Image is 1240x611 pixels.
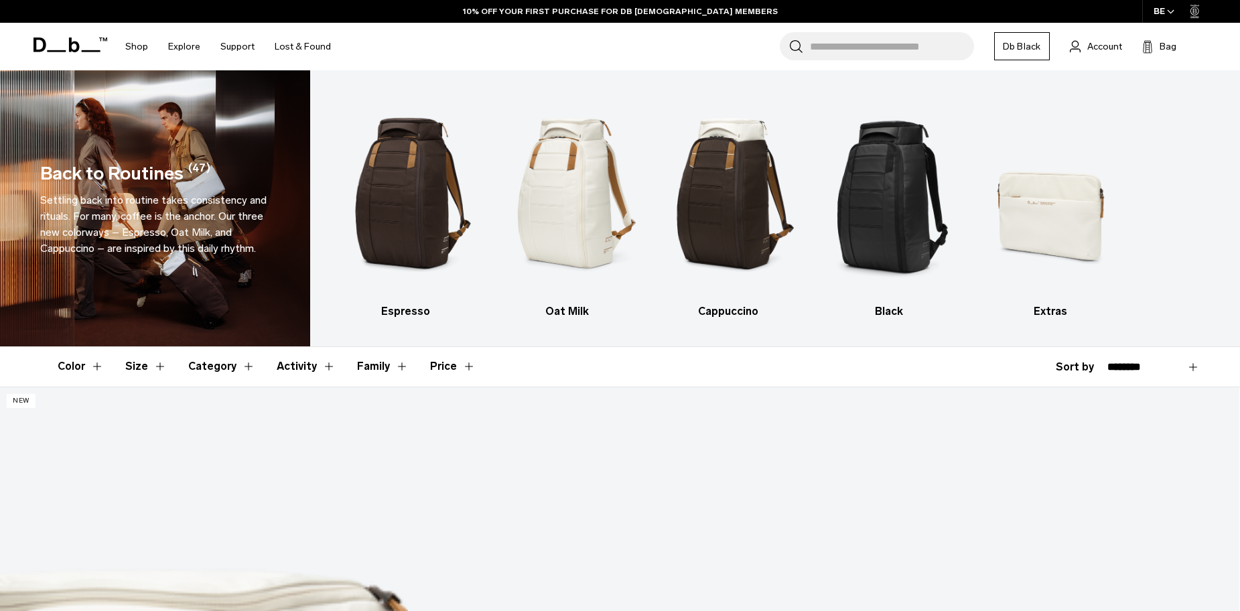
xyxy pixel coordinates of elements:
[337,90,475,320] a: Db Espresso
[277,347,336,386] button: Toggle Filter
[498,90,636,320] li: 2 / 5
[220,23,255,70] a: Support
[188,160,210,188] span: (47)
[125,23,148,70] a: Shop
[168,23,200,70] a: Explore
[981,303,1119,320] h3: Extras
[463,5,778,17] a: 10% OFF YOUR FIRST PURCHASE FOR DB [DEMOGRAPHIC_DATA] MEMBERS
[115,23,341,70] nav: Main Navigation
[1160,40,1176,54] span: Bag
[820,90,958,320] li: 4 / 5
[659,303,797,320] h3: Cappuccino
[820,90,958,320] a: Db Black
[659,90,797,297] img: Db
[40,160,184,188] h1: Back to Routines
[498,303,636,320] h3: Oat Milk
[1087,40,1122,54] span: Account
[981,90,1119,320] li: 5 / 5
[337,90,475,320] li: 1 / 5
[981,90,1119,320] a: Db Extras
[498,90,636,297] img: Db
[58,347,104,386] button: Toggle Filter
[337,303,475,320] h3: Espresso
[994,32,1050,60] a: Db Black
[188,347,255,386] button: Toggle Filter
[820,90,958,297] img: Db
[40,192,270,257] p: Settling back into routine takes consistency and rituals. For many, coffee is the anchor. Our thr...
[659,90,797,320] li: 3 / 5
[337,90,475,297] img: Db
[357,347,409,386] button: Toggle Filter
[430,347,476,386] button: Toggle Price
[125,347,167,386] button: Toggle Filter
[7,394,36,408] p: New
[275,23,331,70] a: Lost & Found
[981,90,1119,297] img: Db
[820,303,958,320] h3: Black
[659,90,797,320] a: Db Cappuccino
[1070,38,1122,54] a: Account
[1142,38,1176,54] button: Bag
[498,90,636,320] a: Db Oat Milk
